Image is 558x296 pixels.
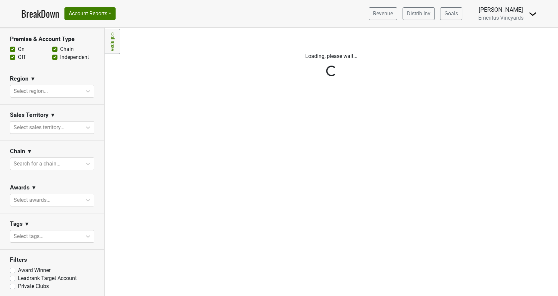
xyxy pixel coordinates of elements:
[478,5,523,14] div: [PERSON_NAME]
[403,7,435,20] a: Distrib Inv
[478,15,523,21] span: Emeritus Vineyards
[147,52,516,60] p: Loading, please wait...
[105,29,120,54] a: Collapse
[529,10,537,18] img: Dropdown Menu
[64,7,116,20] button: Account Reports
[440,7,462,20] a: Goals
[369,7,397,20] a: Revenue
[21,7,59,21] a: BreakDown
